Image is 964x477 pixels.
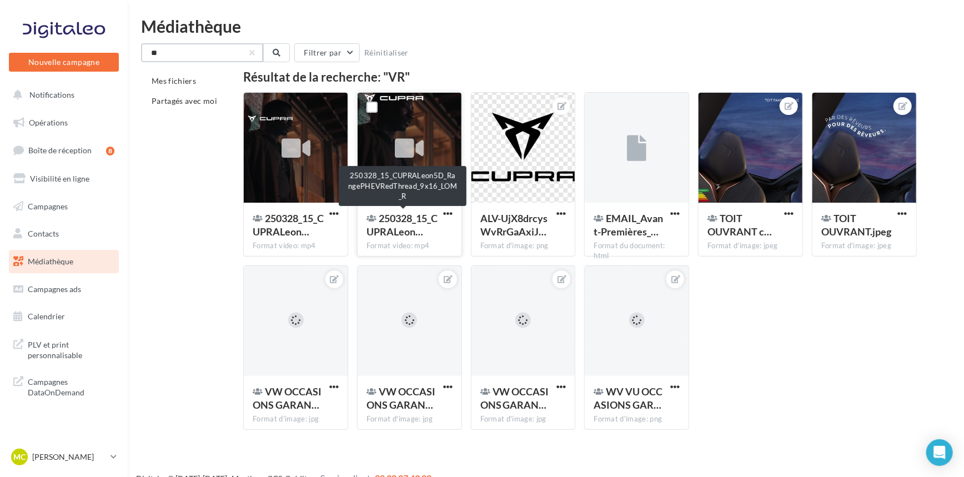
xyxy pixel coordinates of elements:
div: Open Intercom Messenger [926,439,953,466]
button: Réinitialiser [360,46,413,59]
span: 250328_15_CUPRALeon5D_RangePHEVRedThread_4x5_LOM_Q [253,212,324,238]
div: Format d'image: png [480,241,566,251]
div: Médiathèque [141,18,951,34]
div: Format d'image: jpg [366,414,453,424]
span: Notifications [29,90,74,99]
div: Format video: mp4 [366,241,453,251]
a: Campagnes DataOnDemand [7,370,121,403]
a: Médiathèque [7,250,121,273]
span: Campagnes DataOnDemand [28,374,114,398]
a: PLV et print personnalisable [7,333,121,365]
button: Filtrer par [294,43,360,62]
a: Calendrier [7,305,121,328]
span: Partagés avec moi [152,96,217,106]
span: VW OCCASIONS GARANTIE_AVRIL24_RS_T-CROSS [480,385,549,411]
div: Résultat de la recherche: "VR" [243,71,916,83]
p: [PERSON_NAME] [32,451,106,463]
span: Contacts [28,229,59,238]
span: Opérations [29,118,68,127]
span: Mes fichiers [152,76,196,86]
button: Notifications [7,83,117,107]
div: Format du document: html [594,241,680,261]
span: Calendrier [28,312,65,321]
span: Campagnes [28,201,68,210]
a: Opérations [7,111,121,134]
span: 250328_15_CUPRALeon5D_RangePHEVRedThread_9x16_LOM_R [366,212,438,238]
span: WV VU OCCASIONS GARANTIE_OFF_AVRIL24_RS_ID.BUZZ [594,385,662,411]
span: Médiathèque [28,257,73,266]
a: Contacts [7,222,121,245]
span: MC [13,451,26,463]
button: Nouvelle campagne [9,53,119,72]
a: Visibilité en ligne [7,167,121,190]
div: Format d'image: jpg [480,414,566,424]
span: Campagnes ads [28,284,81,294]
div: Format d'image: jpg [253,414,339,424]
div: Format d'image: jpeg [821,241,907,251]
div: Format d'image: png [594,414,680,424]
span: EMAIL_Avant-Premières_Business [594,212,663,238]
div: Format video: mp4 [253,241,339,251]
a: MC [PERSON_NAME] [9,446,119,468]
span: Boîte de réception [28,145,92,155]
a: Campagnes [7,195,121,218]
span: PLV et print personnalisable [28,337,114,361]
div: 8 [106,147,114,155]
span: VW OCCASIONS GARANTIE_AVRIL24_RS_ID.3 [253,385,322,411]
span: ALV-UjX8drcysWvRrGaAxiJWJ24NyH5wAS1dXo14K2eaT838P67VrDdS [480,212,548,238]
div: 250328_15_CUPRALeon5D_RangePHEVRedThread_9x16_LOM_R [339,166,466,206]
span: TOIT OUVRANT copie.jpeg [707,212,772,238]
span: Visibilité en ligne [30,174,89,183]
a: Campagnes ads [7,278,121,301]
a: Boîte de réception8 [7,138,121,162]
span: VW OCCASIONS GARANTIE_AVRIL24_RS_ID.5 [366,385,435,411]
div: Format d'image: jpeg [707,241,794,251]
